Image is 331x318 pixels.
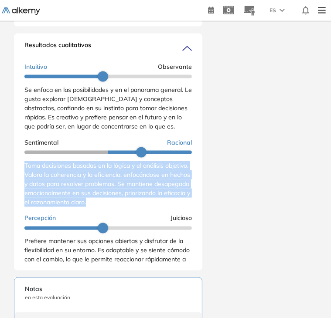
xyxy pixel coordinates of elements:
span: ES [270,7,276,14]
span: Notas [25,285,191,294]
span: Racional [167,138,192,147]
img: Menu [314,2,329,19]
span: Intuitivo [24,62,47,71]
span: Toma decisiones basadas en la lógica y el análisis objetivo. Valora la coherencia y la eficiencia... [24,162,190,206]
span: Juicioso [171,214,192,223]
span: Prefiere mantener sus opciones abiertas y disfrutar de la flexibilidad en su entorno. Es adaptabl... [24,237,190,282]
span: en esta evaluación [25,294,191,302]
span: Percepción [24,214,56,223]
img: arrow [280,9,285,12]
span: Sentimental [24,138,58,147]
span: Se enfoca en las posibilidades y en el panorama general. Le gusta explorar [DEMOGRAPHIC_DATA] y c... [24,86,192,130]
span: Resultados cualitativos [24,41,91,54]
img: Logo [2,7,40,15]
span: Observante [158,62,192,71]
